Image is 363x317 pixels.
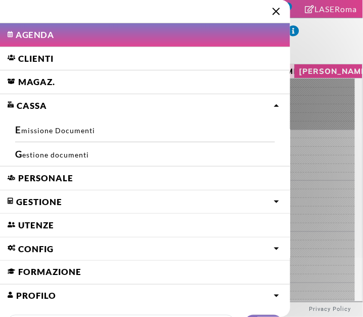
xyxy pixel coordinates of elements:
i: Clicca per andare alla pagina di firma [305,5,315,13]
a: Gestione documenti [15,142,275,166]
span: [PERSON_NAME] [229,65,292,76]
a: LASERoma [305,4,357,14]
img: close icon [273,8,280,15]
a: Emissione Documenti [15,118,275,142]
a: Privacy Policy [309,306,351,313]
span: [PERSON_NAME].. [297,65,360,76]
